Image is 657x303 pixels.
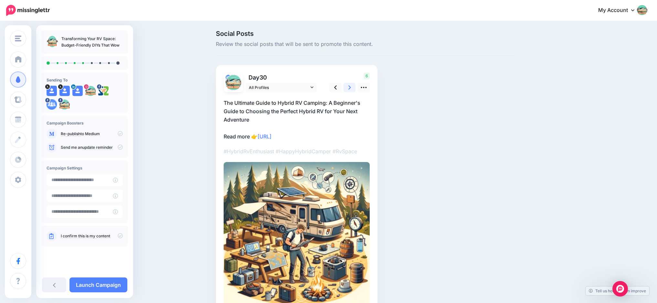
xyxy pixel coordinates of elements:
[15,36,21,41] img: menu.png
[249,84,309,91] span: All Profiles
[260,74,267,81] span: 30
[82,145,113,150] a: update reminder
[59,86,70,96] img: user_default_image.png
[61,131,80,136] a: Re-publish
[364,73,370,79] span: 6
[226,75,231,80] img: aDtjnaRy1nj-bsa133968.png
[47,36,58,47] img: 09c7bd3dde43af3e596e316b0cfbe583_thumb.jpg
[47,78,123,82] h4: Sending To
[216,30,516,37] span: Social Posts
[586,287,649,295] a: Tell us how we can improve
[47,86,57,96] img: user_default_image.png
[47,99,57,110] img: aDtjnaRy1nj-bsa133968.png
[258,133,271,140] a: [URL]
[61,233,110,239] a: I confirm this is my content
[61,36,123,49] p: Transforming Your RV Space: Budget-Friendly DIYs That Wow
[61,145,123,150] p: Send me an
[6,5,50,16] img: Missinglettr
[246,73,318,82] p: Day
[224,147,370,156] p: #HybridRvEnthusiast #HappyHybridCamper #RvSpace
[72,86,83,96] img: user_default_image.png
[85,86,96,96] img: 348718459_825514582326704_2163817445594875224_n-bsa134017.jpg
[216,40,516,49] span: Review the social posts that will be sent to promote this content.
[592,3,647,18] a: My Account
[224,99,370,141] p: The Ultimate Guide to Hybrid RV Camping: A Beginner's Guide to Choosing the Perfect Hybrid RV for...
[59,99,70,110] img: 350656763_966066941485751_697481612438994167_n-bsa133970.jpg
[47,166,123,170] h4: Campaign Settings
[47,121,123,125] h4: Campaign Boosters
[61,131,123,137] p: to Medium
[98,86,109,96] img: 17903851_697857423738952_420420873223211590_n-bsa88151.png
[246,83,317,92] a: All Profiles
[612,281,628,297] div: Open Intercom Messenger
[226,75,241,90] img: 348718459_825514582326704_2163817445594875224_n-bsa134017.jpg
